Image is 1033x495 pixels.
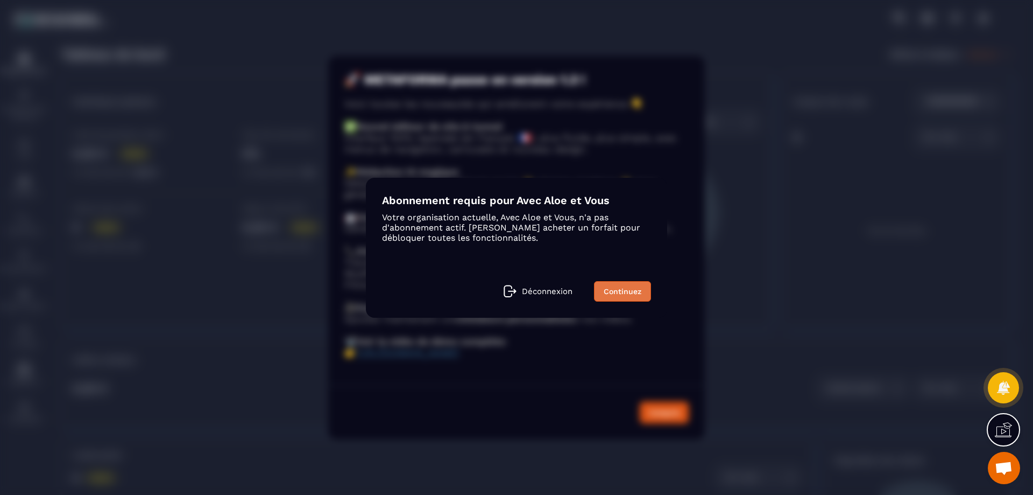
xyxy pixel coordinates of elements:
[522,287,572,296] p: Déconnexion
[382,194,651,207] h4: Abonnement requis pour Avec Aloe et Vous
[988,452,1020,484] div: Ouvrir le chat
[504,285,572,298] a: Déconnexion
[594,281,651,302] a: Continuez
[382,212,651,243] p: Votre organisation actuelle, Avec Aloe et Vous, n'a pas d'abonnement actif. [PERSON_NAME] acheter...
